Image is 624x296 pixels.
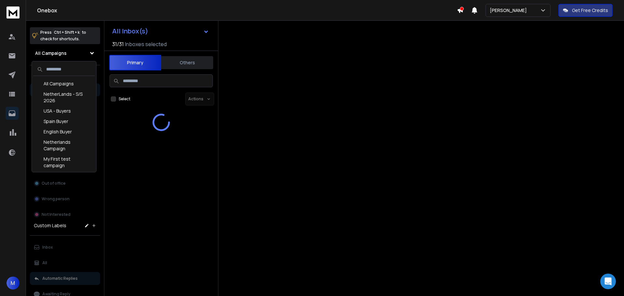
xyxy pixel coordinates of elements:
div: All Campaigns [33,79,95,89]
h3: Inboxes selected [125,40,167,48]
button: Primary [109,55,161,70]
div: Spain Buyer [33,116,95,127]
span: M [6,277,19,290]
h3: Filters [30,70,100,80]
h1: All Campaigns [35,50,67,56]
div: English Buyer [33,127,95,137]
p: [PERSON_NAME] [490,7,529,14]
div: Open Intercom Messenger [600,274,616,289]
button: Others [161,55,213,70]
h3: Custom Labels [34,222,66,229]
label: Select [119,96,130,102]
h1: All Inbox(s) [112,28,148,34]
div: Netherlands Campaign [33,137,95,154]
div: NetherLands - S/S 2026 [33,89,95,106]
span: 31 / 31 [112,40,124,48]
p: Press to check for shortcuts. [40,29,86,42]
h1: Onebox [37,6,457,14]
div: USA - Buyers [33,106,95,116]
p: Get Free Credits [572,7,608,14]
span: Ctrl + Shift + k [53,29,81,36]
img: logo [6,6,19,18]
div: My First test campaign [33,154,95,171]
